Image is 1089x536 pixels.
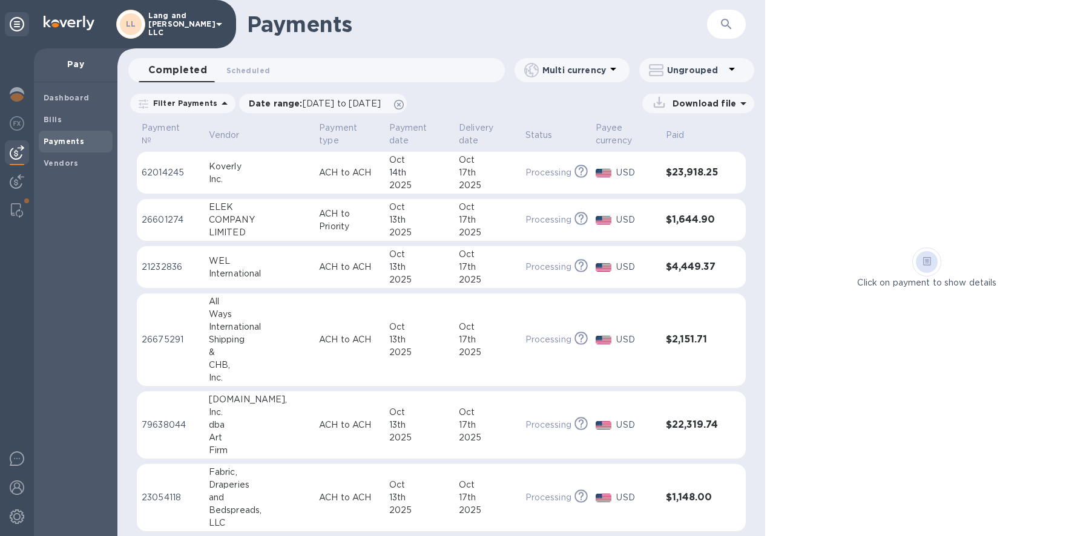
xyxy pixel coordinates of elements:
[666,334,722,345] h3: $2,151.71
[389,431,449,444] div: 2025
[148,11,209,37] p: Lang and [PERSON_NAME] LLC
[389,273,449,286] div: 2025
[142,166,199,179] p: 62014245
[459,431,516,444] div: 2025
[209,267,309,280] div: International
[209,479,309,491] div: Draperies
[459,179,516,192] div: 2025
[389,406,449,419] div: Oct
[209,308,309,321] div: Ways
[209,333,309,346] div: Shipping
[542,64,606,76] p: Multi currency
[389,122,433,147] p: Payment date
[616,491,656,504] p: USD
[525,491,571,504] p: Processing
[389,179,449,192] div: 2025
[319,261,379,273] p: ACH to ACH
[209,431,309,444] div: Art
[459,419,516,431] div: 17th
[666,214,722,226] h3: $1,644.90
[142,214,199,226] p: 26601274
[319,491,379,504] p: ACH to ACH
[525,129,553,142] p: Status
[5,12,29,36] div: Unpin categories
[319,419,379,431] p: ACH to ACH
[209,346,309,359] div: &
[209,214,309,226] div: COMPANY
[668,97,736,109] p: Download file
[525,129,568,142] span: Status
[459,248,516,261] div: Oct
[616,166,656,179] p: USD
[616,419,656,431] p: USD
[389,122,449,147] span: Payment date
[226,64,270,77] span: Scheduled
[44,137,84,146] b: Payments
[525,214,571,226] p: Processing
[525,166,571,179] p: Processing
[525,333,571,346] p: Processing
[142,333,199,346] p: 26675291
[459,273,516,286] div: 2025
[596,494,612,502] img: USD
[249,97,387,109] p: Date range :
[459,504,516,517] div: 2025
[319,333,379,346] p: ACH to ACH
[209,491,309,504] div: and
[389,248,449,261] div: Oct
[44,159,79,168] b: Vendors
[459,166,516,179] div: 17th
[319,166,379,179] p: ACH to ACH
[389,214,449,226] div: 13th
[459,406,516,419] div: Oct
[142,419,199,431] p: 79638044
[209,359,309,371] div: CHB,
[142,261,199,273] p: 21232836
[209,129,255,142] span: Vendor
[459,261,516,273] div: 17th
[616,333,656,346] p: USD
[148,62,207,79] span: Completed
[459,201,516,214] div: Oct
[389,491,449,504] div: 13th
[666,167,722,178] h3: $23,918.25
[209,444,309,457] div: Firm
[459,214,516,226] div: 17th
[596,216,612,224] img: USD
[142,122,199,147] span: Payment №
[616,214,656,226] p: USD
[44,58,108,70] p: Pay
[596,169,612,177] img: USD
[209,295,309,308] div: All
[126,19,136,28] b: LL
[209,173,309,186] div: Inc.
[596,263,612,272] img: USD
[209,321,309,333] div: International
[666,129,685,142] p: Paid
[389,261,449,273] div: 13th
[857,276,996,289] p: Click on payment to show details
[209,226,309,239] div: LIMITED
[389,419,449,431] div: 13th
[389,346,449,359] div: 2025
[666,261,722,273] h3: $4,449.37
[44,16,94,30] img: Logo
[459,321,516,333] div: Oct
[666,129,700,142] span: Paid
[459,122,516,147] span: Delivery date
[389,201,449,214] div: Oct
[209,129,240,142] p: Vendor
[596,122,640,147] p: Payee currency
[666,492,722,503] h3: $1,148.00
[209,406,309,419] div: Inc.
[459,122,500,147] p: Delivery date
[596,122,656,147] span: Payee currency
[525,261,571,273] p: Processing
[10,116,24,131] img: Foreign exchange
[459,226,516,239] div: 2025
[389,154,449,166] div: Oct
[142,122,183,147] p: Payment №
[209,393,309,406] div: [DOMAIN_NAME],
[459,491,516,504] div: 17th
[44,115,62,124] b: Bills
